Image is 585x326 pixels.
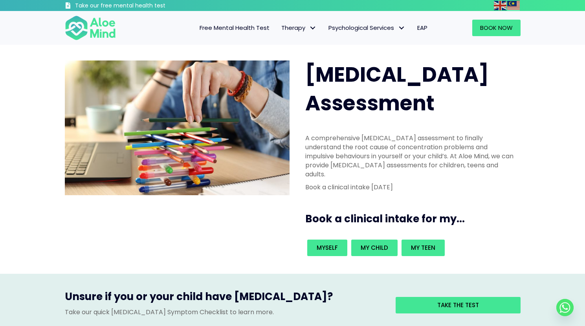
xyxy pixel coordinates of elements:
span: Psychological Services [328,24,405,32]
h3: Unsure if you or your child have [MEDICAL_DATA]? [65,289,384,308]
a: Take our free mental health test [65,2,207,11]
span: Book Now [480,24,513,32]
a: Take the test [396,297,521,313]
span: [MEDICAL_DATA] Assessment [305,60,489,117]
a: Malay [507,1,521,10]
span: EAP [417,24,427,32]
span: Free Mental Health Test [200,24,270,32]
div: Book an intake for my... [305,238,516,258]
a: Whatsapp [556,299,574,316]
a: Book Now [472,20,521,36]
span: Therapy [281,24,317,32]
h3: Book a clinical intake for my... [305,212,524,226]
span: Myself [317,244,338,252]
a: Myself [307,240,347,256]
p: A comprehensive [MEDICAL_DATA] assessment to finally understand the root cause of concentration p... [305,134,516,179]
a: Free Mental Health Test [194,20,275,36]
img: ADHD photo [65,60,290,195]
a: English [494,1,507,10]
span: Take the test [437,301,479,309]
a: Psychological ServicesPsychological Services: submenu [323,20,411,36]
span: Therapy: submenu [307,22,319,34]
nav: Menu [126,20,433,36]
img: ms [507,1,520,10]
a: TherapyTherapy: submenu [275,20,323,36]
span: My teen [411,244,435,252]
a: EAP [411,20,433,36]
img: Aloe mind Logo [65,15,116,41]
a: My teen [402,240,445,256]
img: en [494,1,506,10]
h3: Take our free mental health test [75,2,207,10]
span: Psychological Services: submenu [396,22,407,34]
p: Book a clinical intake [DATE] [305,183,516,192]
a: My child [351,240,398,256]
span: My child [361,244,388,252]
p: Take our quick [MEDICAL_DATA] Symptom Checklist to learn more. [65,308,384,317]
